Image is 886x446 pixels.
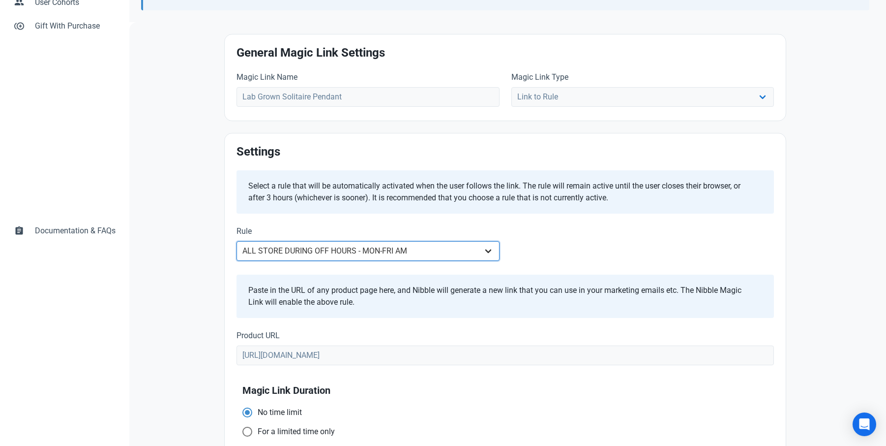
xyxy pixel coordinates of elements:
[236,145,774,159] h2: Settings
[236,346,774,365] input: Paste your Product Detail Page URL here...
[252,408,302,417] span: No time limit
[248,285,754,308] div: Paste in the URL of any product page here, and Nibble will generate a new link that you can use i...
[853,413,876,436] div: Open Intercom Messenger
[14,225,24,235] span: assignment
[242,385,768,396] h3: Magic Link Duration
[236,71,500,83] label: Magic Link Name
[14,20,24,30] span: control_point_duplicate
[35,225,116,237] span: Documentation & FAQs
[8,14,121,38] a: control_point_duplicateGift With Purchase
[35,20,116,32] span: Gift With Purchase
[236,330,774,342] label: Product URL
[236,225,500,237] label: Rule
[252,427,335,437] span: For a limited time only
[248,180,754,204] div: Select a rule that will be automatically activated when the user follows the link. The rule will ...
[8,219,121,243] a: assignmentDocumentation & FAQs
[511,71,774,83] label: Magic Link Type
[236,46,774,60] h2: General Magic Link Settings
